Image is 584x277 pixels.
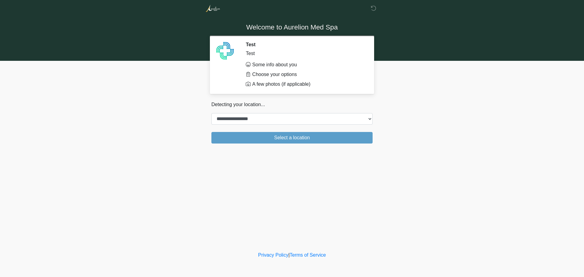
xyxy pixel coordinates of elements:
a: | [288,252,290,258]
img: Aurelion Med Spa Logo [205,5,220,12]
span: Detecting your location... [211,102,265,107]
h2: Test [246,42,363,47]
li: Choose your options [246,71,363,78]
button: Select a location [211,132,373,144]
img: Agent Avatar [216,42,234,60]
a: Terms of Service [290,252,326,258]
a: Privacy Policy [258,252,289,258]
li: Some info about you [246,61,363,68]
div: Test [246,50,363,57]
li: A few photos (if applicable) [246,81,363,88]
h1: Welcome to Aurelion Med Spa [207,22,377,33]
